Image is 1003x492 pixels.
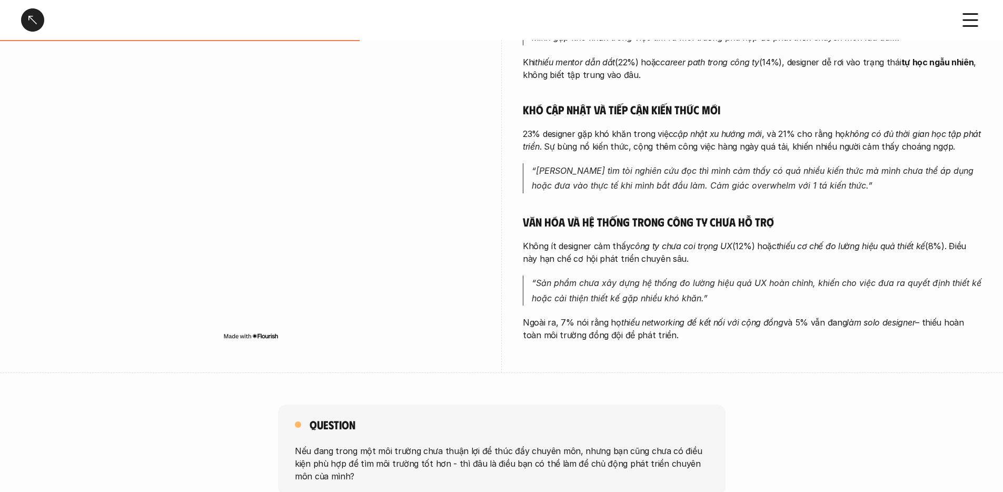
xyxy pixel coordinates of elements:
[660,57,759,67] em: career path trong công ty
[901,57,974,67] strong: tự học ngẫu nhiên
[630,241,732,251] em: công ty chưa coi trọng UX
[523,214,982,229] h5: Văn hóa và hệ thống trong công ty chưa hỗ trợ
[523,316,982,341] p: Ngoài ra, 7% nói rằng họ và 5% vẫn đang – thiếu hoàn toàn môi trường đồng đội để phát triển.
[523,240,982,265] p: Không ít designer cảm thấy (12%) hoặc (8%). Điều này hạn chế cơ hội phát triển chuyên sâu.
[777,241,925,251] em: thiếu cơ chế đo lường hiệu quả thiết kế
[295,445,709,483] p: Nếu đang trong một môi trường chưa thuận lợi để thúc đẩy chuyên môn, nhưng bạn cũng chưa có điều ...
[523,127,982,153] p: 23% designer gặp khó khăn trong việc , và 21% cho rằng họ . Sự bùng nổ kiến thức, cộng thêm công ...
[523,102,982,117] h5: Khó cập nhật và tiếp cận kiến thức mới
[310,417,355,432] h5: Question
[621,317,783,328] em: thiếu networking để kết nối với cộng đồng
[532,165,976,191] em: “[PERSON_NAME] tìm tòi nghiên cứu đọc thì mình cảm thấy có quá nhiều kiến thức mà mình chưa thể á...
[223,331,279,340] img: Made with Flourish
[535,57,615,67] em: thiếu mentor dẫn dắt
[523,129,983,152] em: không có đủ thời gian học tập phát triển
[673,129,762,139] em: cập nhật xu hướng mới
[21,13,480,329] iframe: Interactive or visual content
[523,56,982,81] p: Khi (22%) hoặc (14%), designer dễ rơi vào trạng thái , không biết tập trung vào đâu.
[847,317,915,328] em: làm solo designer
[532,278,984,303] em: “Sản phẩm chưa xây dựng hệ thống đo lường hiệu quả UX hoàn chỉnh, khiến cho việc đưa ra quyết địn...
